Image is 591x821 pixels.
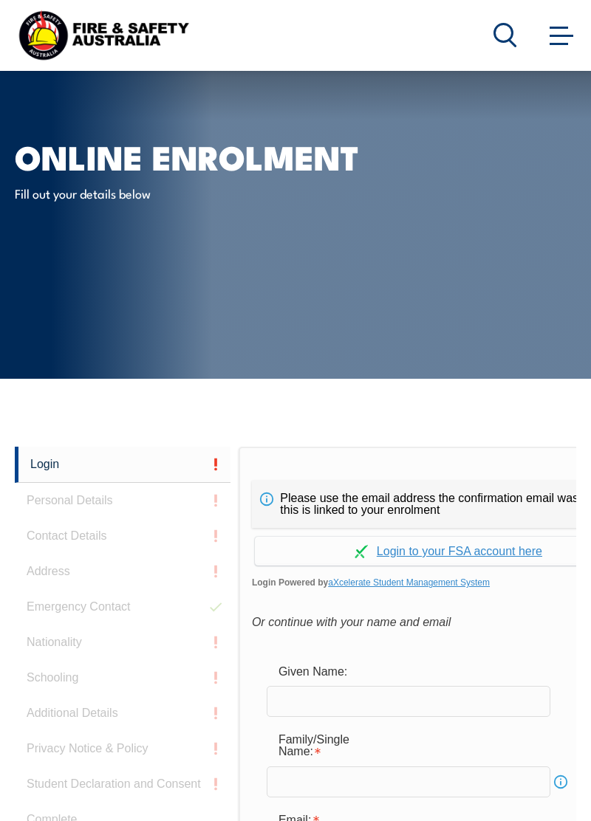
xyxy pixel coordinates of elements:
[15,142,380,171] h1: Online Enrolment
[15,185,284,202] p: Fill out your details below
[267,726,373,766] div: Family/Single Name is required.
[328,577,490,588] a: aXcelerate Student Management System
[355,545,368,558] img: Log in withaxcelerate
[15,447,230,483] a: Login
[550,772,571,792] a: Info
[267,657,373,685] div: Given Name:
